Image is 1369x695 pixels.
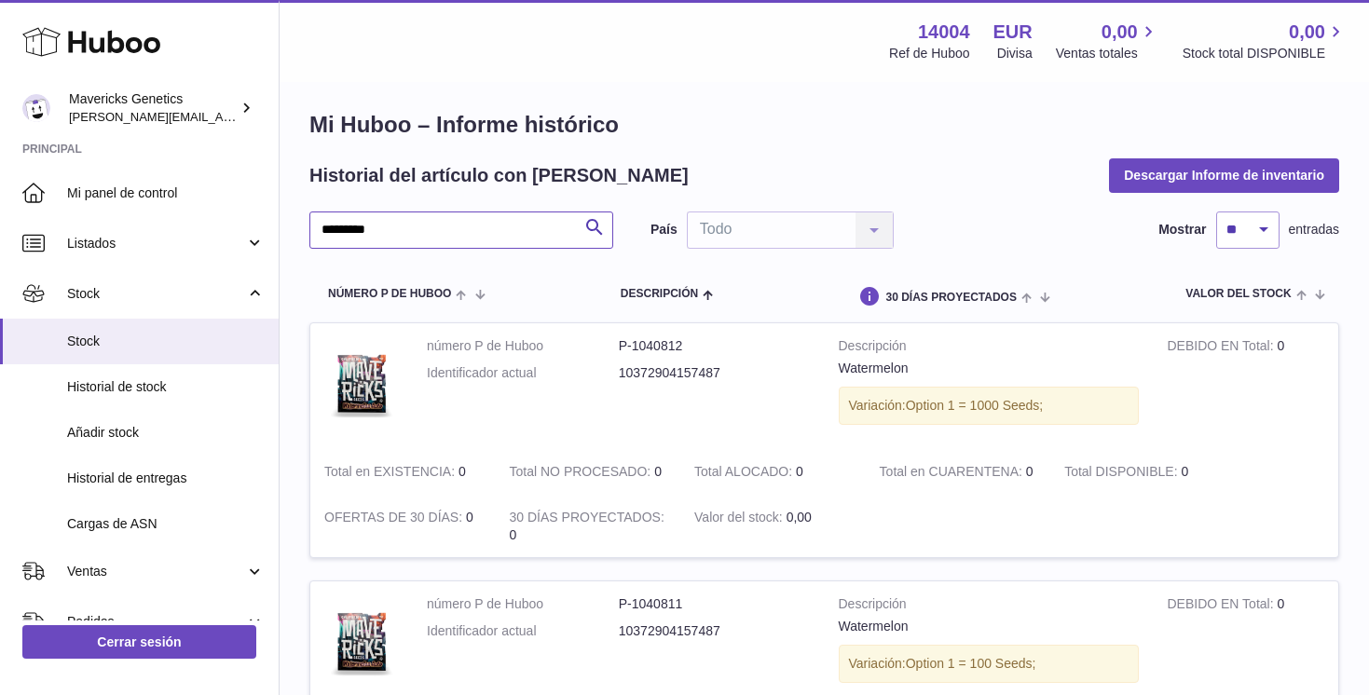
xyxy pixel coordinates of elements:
[1185,288,1291,300] span: Valor del stock
[1167,338,1277,358] strong: DEBIDO EN Total
[496,449,681,495] td: 0
[1183,20,1347,62] a: 0,00 Stock total DISPONIBLE
[67,378,265,396] span: Historial de stock
[309,163,689,188] h2: Historial del artículo con [PERSON_NAME]
[839,645,1140,683] div: Variación:
[67,285,245,303] span: Stock
[1064,464,1181,484] strong: Total DISPONIBLE
[1183,45,1347,62] span: Stock total DISPONIBLE
[67,613,245,631] span: Pedidos
[67,333,265,350] span: Stock
[787,510,812,525] span: 0,00
[427,364,619,382] dt: Identificador actual
[310,495,496,558] td: 0
[69,90,237,126] div: Mavericks Genetics
[906,656,1036,671] span: Option 1 = 100 Seeds;
[67,563,245,580] span: Ventas
[993,20,1033,45] strong: EUR
[1026,464,1034,479] span: 0
[310,449,496,495] td: 0
[67,184,265,202] span: Mi panel de control
[1056,45,1159,62] span: Ventas totales
[885,292,1016,304] span: 30 DÍAS PROYECTADOS
[22,94,50,122] img: pablo@mavericksgenetics.com
[324,510,466,529] strong: OFERTAS DE 30 DÍAS
[510,464,655,484] strong: Total NO PROCESADO
[839,595,1140,618] strong: Descripción
[427,337,619,355] dt: número P de Huboo
[67,470,265,487] span: Historial de entregas
[619,364,811,382] dd: 10372904157487
[309,110,1339,140] h1: Mi Huboo – Informe histórico
[1109,158,1339,192] button: Descargar Informe de inventario
[650,221,678,238] label: País
[839,337,1140,360] strong: Descripción
[1102,20,1138,45] span: 0,00
[694,510,787,529] strong: Valor del stock
[1289,20,1325,45] span: 0,00
[324,337,399,430] img: product image
[69,109,374,124] span: [PERSON_NAME][EMAIL_ADDRESS][DOMAIN_NAME]
[427,622,619,640] dt: Identificador actual
[906,398,1044,413] span: Option 1 = 1000 Seeds;
[839,618,1140,635] div: Watermelon
[839,387,1140,425] div: Variación:
[889,45,969,62] div: Ref de Huboo
[324,464,459,484] strong: Total en EXISTENCIA
[694,464,796,484] strong: Total ALOCADO
[496,495,681,558] td: 0
[619,622,811,640] dd: 10372904157487
[839,360,1140,377] div: Watermelon
[67,235,245,252] span: Listados
[22,625,256,659] a: Cerrar sesión
[67,515,265,533] span: Cargas de ASN
[427,595,619,613] dt: número P de Huboo
[67,424,265,442] span: Añadir stock
[621,288,698,300] span: Descripción
[619,595,811,613] dd: P-1040811
[510,510,664,529] strong: 30 DÍAS PROYECTADOS
[1050,449,1236,495] td: 0
[619,337,811,355] dd: P-1040812
[1158,221,1206,238] label: Mostrar
[1056,20,1159,62] a: 0,00 Ventas totales
[1167,596,1277,616] strong: DEBIDO EN Total
[324,595,399,688] img: product image
[880,464,1026,484] strong: Total en CUARENTENA
[1153,323,1338,449] td: 0
[997,45,1033,62] div: Divisa
[328,288,451,300] span: número P de Huboo
[680,449,866,495] td: 0
[918,20,970,45] strong: 14004
[1289,221,1339,238] span: entradas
